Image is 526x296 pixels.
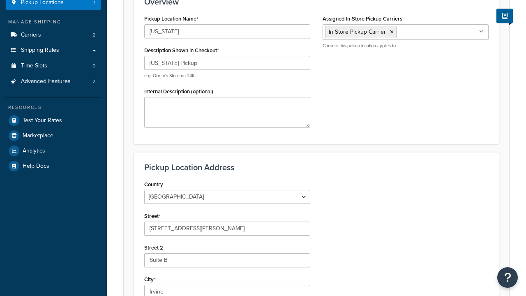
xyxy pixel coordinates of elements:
[23,148,45,155] span: Analytics
[6,43,101,58] a: Shipping Rules
[144,73,310,79] p: e.g. Grotto's Store on 24th
[323,43,489,49] p: Carriers this pickup location applies to
[6,128,101,143] a: Marketplace
[6,28,101,43] a: Carriers2
[6,104,101,111] div: Resources
[23,163,49,170] span: Help Docs
[21,32,41,39] span: Carriers
[92,62,95,69] span: 0
[6,28,101,43] li: Carriers
[329,28,386,36] span: In Store Pickup Carrier
[144,16,198,22] label: Pickup Location Name
[6,143,101,158] a: Analytics
[21,78,71,85] span: Advanced Features
[144,245,163,251] label: Street 2
[144,276,156,283] label: City
[6,18,101,25] div: Manage Shipping
[323,16,402,22] label: Assigned In-Store Pickup Carriers
[144,163,489,172] h3: Pickup Location Address
[23,132,53,139] span: Marketplace
[6,58,101,74] a: Time Slots0
[6,159,101,173] a: Help Docs
[6,74,101,89] li: Advanced Features
[6,74,101,89] a: Advanced Features2
[144,47,219,54] label: Description Shown in Checkout
[496,9,513,23] button: Show Help Docs
[6,58,101,74] li: Time Slots
[144,88,213,95] label: Internal Description (optional)
[144,213,161,220] label: Street
[144,181,163,187] label: Country
[92,78,95,85] span: 2
[497,267,518,288] button: Open Resource Center
[23,117,62,124] span: Test Your Rates
[21,62,47,69] span: Time Slots
[21,47,59,54] span: Shipping Rules
[92,32,95,39] span: 2
[6,113,101,128] a: Test Your Rates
